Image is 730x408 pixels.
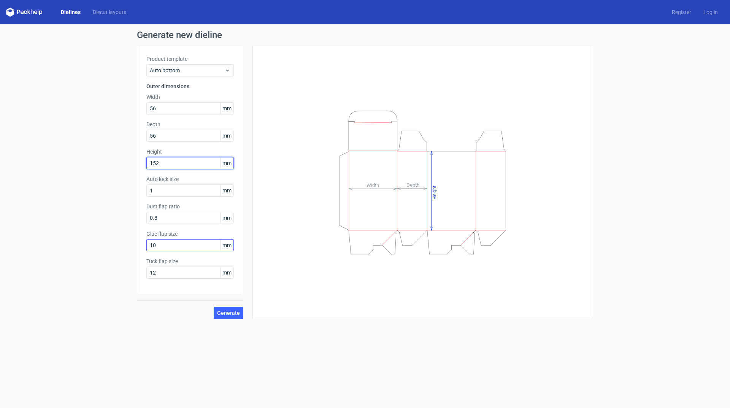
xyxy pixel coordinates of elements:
[55,8,87,16] a: Dielines
[146,93,234,101] label: Width
[146,203,234,210] label: Dust flap ratio
[146,121,234,128] label: Depth
[87,8,132,16] a: Diecut layouts
[406,182,419,188] tspan: Depth
[150,67,225,74] span: Auto bottom
[220,212,233,224] span: mm
[217,310,240,316] span: Generate
[146,230,234,238] label: Glue flap size
[146,148,234,156] label: Height
[220,130,233,141] span: mm
[432,185,437,199] tspan: Height
[146,175,234,183] label: Auto lock size
[137,30,593,40] h1: Generate new dieline
[220,240,233,251] span: mm
[146,55,234,63] label: Product template
[697,8,724,16] a: Log in
[146,257,234,265] label: Tuck flap size
[214,307,243,319] button: Generate
[666,8,697,16] a: Register
[220,103,233,114] span: mm
[220,267,233,278] span: mm
[367,182,379,188] tspan: Width
[146,83,234,90] h3: Outer dimensions
[220,185,233,196] span: mm
[220,157,233,169] span: mm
